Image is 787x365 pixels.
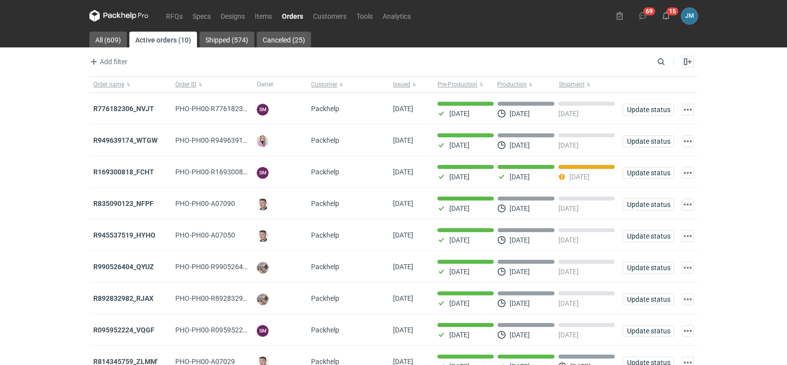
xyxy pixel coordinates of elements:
p: [DATE] [558,299,579,307]
button: Issued [389,77,433,92]
span: 11/08/2025 [393,105,413,113]
span: PHO-PH00-R892832982_RJAX [175,294,271,302]
button: Actions [682,262,694,274]
a: RFQs [161,10,188,22]
span: Issued [393,81,410,88]
input: Search [655,56,687,68]
p: [DATE] [558,236,579,244]
figcaption: SM [257,325,269,337]
figcaption: SM [257,104,269,116]
button: Actions [682,293,694,305]
span: Packhelp [311,231,339,239]
button: Actions [682,199,694,210]
p: [DATE] [510,331,530,339]
a: R945537519_HYHO [93,231,156,239]
span: Packhelp [311,136,339,144]
a: R169300818_FCHT [93,168,154,176]
a: Canceled (25) [257,32,311,47]
span: PHO-PH00-R095952224_VQGF [175,326,272,334]
span: Packhelp [311,294,339,302]
span: Update status [627,169,669,176]
span: Update status [627,138,669,145]
span: Update status [627,201,669,208]
button: Actions [682,167,694,179]
button: JM [681,8,698,24]
span: PHO-PH00-A07090 [175,200,235,207]
p: [DATE] [449,331,470,339]
p: [DATE] [449,204,470,212]
a: R776182306_NVJT [93,105,154,113]
a: Customers [308,10,352,22]
span: Update status [627,264,669,271]
span: 31/07/2025 [393,231,413,239]
button: Update status [623,167,674,179]
figcaption: SM [257,167,269,179]
button: 15 [658,8,674,24]
span: 07/08/2025 [393,200,413,207]
a: Active orders (10) [129,32,197,47]
button: Update status [623,104,674,116]
a: R835090123_NFPF [93,200,154,207]
button: Update status [623,325,674,337]
a: R892832982_RJAX [93,294,154,302]
span: Update status [627,233,669,240]
span: 30/07/2025 [393,263,413,271]
img: Maciej Sikora [257,230,269,242]
p: [DATE] [510,173,530,181]
span: Production [497,81,527,88]
span: 24/07/2025 [393,294,413,302]
a: Tools [352,10,378,22]
span: Add filter [88,56,127,68]
button: Pre-Production [433,77,495,92]
button: 69 [635,8,651,24]
span: Update status [627,327,669,334]
span: 24/07/2025 [393,326,413,334]
span: PHO-PH00-R776182306_NVJT [175,105,271,113]
a: R990526404_QYUZ [93,263,154,271]
button: Actions [682,104,694,116]
img: Klaudia Wiśniewska [257,135,269,147]
button: Order name [89,77,171,92]
button: Update status [623,135,674,147]
p: [DATE] [449,299,470,307]
button: Shipment [557,77,619,92]
a: Designs [216,10,250,22]
button: Add filter [87,56,128,68]
a: Orders [277,10,308,22]
button: Update status [623,230,674,242]
span: Packhelp [311,200,339,207]
p: [DATE] [558,268,579,276]
a: R949639174_WTGW [93,136,157,144]
svg: Packhelp Pro [89,10,149,22]
span: Update status [627,106,669,113]
p: [DATE] [449,236,470,244]
p: [DATE] [449,173,470,181]
p: [DATE] [510,110,530,118]
span: Order ID [175,81,197,88]
a: Analytics [378,10,416,22]
span: Owner [257,81,274,88]
a: Shipped (574) [199,32,254,47]
p: [DATE] [449,110,470,118]
strong: R095952224_VQGF [93,326,155,334]
span: Shipment [559,81,585,88]
button: Order ID [171,77,253,92]
span: Order name [93,81,124,88]
span: Packhelp [311,105,339,113]
button: Customer [307,77,389,92]
button: Actions [682,135,694,147]
div: Joanna Myślak [681,8,698,24]
span: Packhelp [311,263,339,271]
span: Packhelp [311,326,339,334]
p: [DATE] [558,141,579,149]
p: [DATE] [510,268,530,276]
span: PHO-PH00-R169300818_FCHT [175,168,271,176]
p: [DATE] [558,204,579,212]
img: Michał Palasek [257,262,269,274]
